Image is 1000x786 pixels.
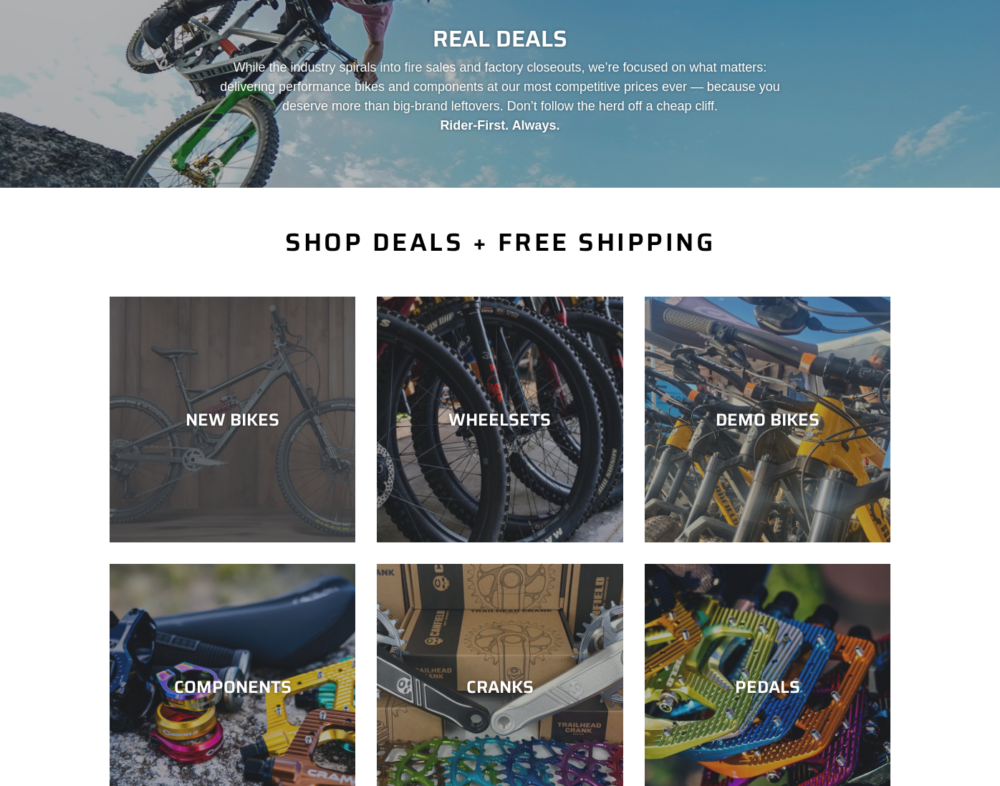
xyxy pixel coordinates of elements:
[377,297,622,542] a: WHEELSETS
[377,677,622,698] div: CRANKS
[110,297,355,542] a: NEW BIKES
[645,297,890,542] a: DEMO BIKES
[645,409,890,430] div: DEMO BIKES
[645,677,890,698] div: PEDALS
[110,227,890,257] h2: SHOP DEALS + FREE SHIPPING
[110,25,890,52] h2: REAL DEALS
[207,58,793,135] p: While the industry spirals into fire sales and factory closeouts, we’re focused on what matters: ...
[110,409,355,430] div: NEW BIKES
[110,677,355,698] div: COMPONENTS
[377,409,622,430] div: WHEELSETS
[440,118,559,133] strong: Rider-First. Always.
